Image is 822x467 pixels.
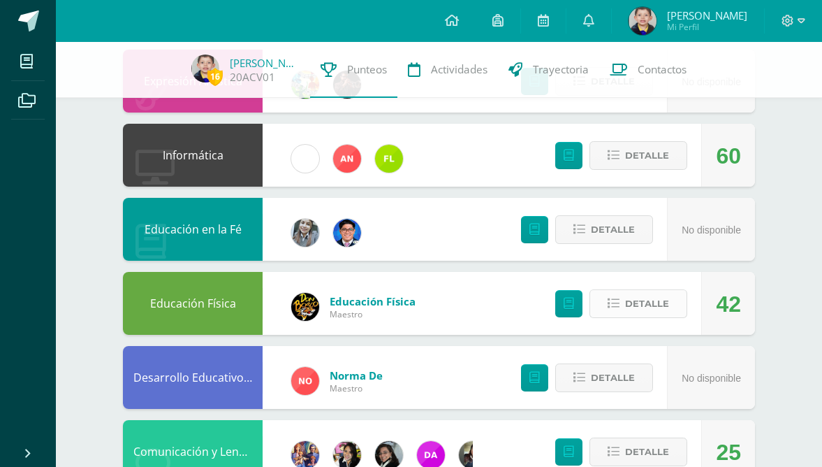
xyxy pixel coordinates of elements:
[123,272,263,335] div: Educación Física
[347,62,387,77] span: Punteos
[716,273,741,336] div: 42
[625,291,669,317] span: Detalle
[330,368,383,382] span: Norma de
[330,382,383,394] span: Maestro
[333,219,361,247] img: 038ac9c5e6207f3bea702a86cda391b3.png
[310,42,397,98] a: Punteos
[291,219,319,247] img: cba4c69ace659ae4cf02a5761d9a2473.png
[333,145,361,173] img: 35a1f8cfe552b0525d1a6bbd90ff6c8c.png
[397,42,498,98] a: Actividades
[638,62,687,77] span: Contactos
[625,143,669,168] span: Detalle
[533,62,589,77] span: Trayectoria
[123,346,263,409] div: Desarrollo Educativo y Proyecto de Vida
[625,439,669,465] span: Detalle
[375,145,403,173] img: d6c3c6168549c828b01e81933f68206c.png
[498,42,599,98] a: Trayectoria
[291,293,319,321] img: eda3c0d1caa5ac1a520cf0290d7c6ae4.png
[191,55,219,82] img: ff957caf322a95758d9413ee7a1c7f20.png
[629,7,656,35] img: ff957caf322a95758d9413ee7a1c7f20.png
[207,68,223,85] span: 16
[667,21,747,33] span: Mi Perfil
[589,141,687,170] button: Detalle
[591,365,635,391] span: Detalle
[591,217,635,243] span: Detalle
[555,215,653,244] button: Detalle
[431,62,487,77] span: Actividades
[230,70,275,85] a: 20ACV01
[330,294,416,308] span: Educación Física
[589,289,687,318] button: Detalle
[291,145,319,173] img: cae4b36d6049cd6b8500bd0f72497672.png
[682,224,741,236] span: No disponible
[291,367,319,395] img: 62c233b24bd104410302cdef3faad317.png
[230,56,300,70] a: [PERSON_NAME]
[716,124,741,187] div: 60
[599,42,697,98] a: Contactos
[123,198,263,261] div: Educación en la Fé
[123,124,263,187] div: Informática
[667,8,747,22] span: [PERSON_NAME]
[682,373,741,384] span: No disponible
[555,364,653,392] button: Detalle
[589,438,687,466] button: Detalle
[330,308,416,320] span: Maestro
